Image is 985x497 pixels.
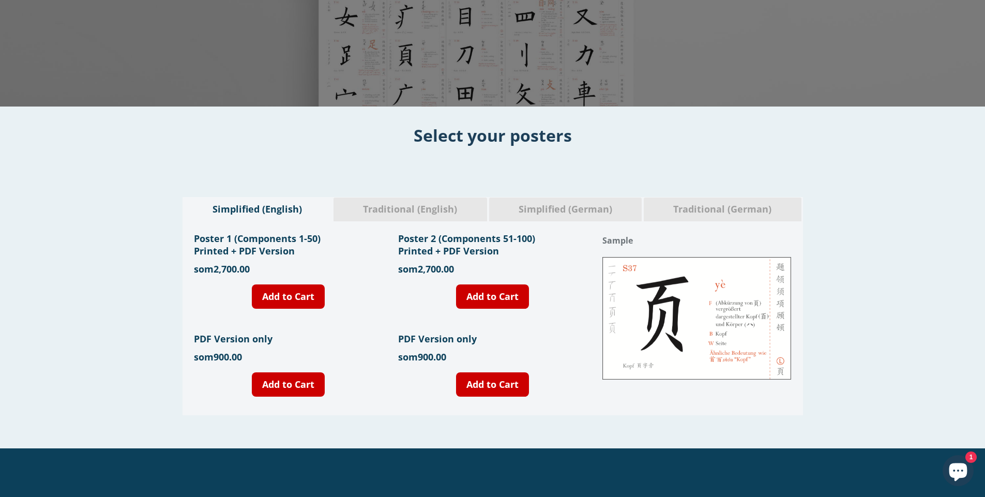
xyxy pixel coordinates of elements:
span: som900.00 [398,351,446,363]
a: Add to Cart [252,284,325,309]
span: Simplified (English) [191,203,324,216]
a: Add to Cart [456,372,529,397]
h1: PDF Version only [398,333,587,345]
span: som2,700.00 [398,263,454,275]
inbox-online-store-chat: Shopify online store chat [939,455,977,489]
a: Add to Cart [252,372,325,397]
h1: PDF Version only [194,333,383,345]
span: Traditional (English) [341,203,479,216]
span: som2,700.00 [194,263,250,275]
h1: Sample [602,232,791,249]
h1: Poster 2 (Components 51-100) Printed + PDF Version [398,232,587,257]
a: Add to Cart [456,284,529,309]
span: Traditional (German) [651,203,794,216]
span: Simplified (German) [497,203,634,216]
h1: Poster 1 (Components 1-50) Printed + PDF Version [194,232,383,257]
span: som900.00 [194,351,242,363]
